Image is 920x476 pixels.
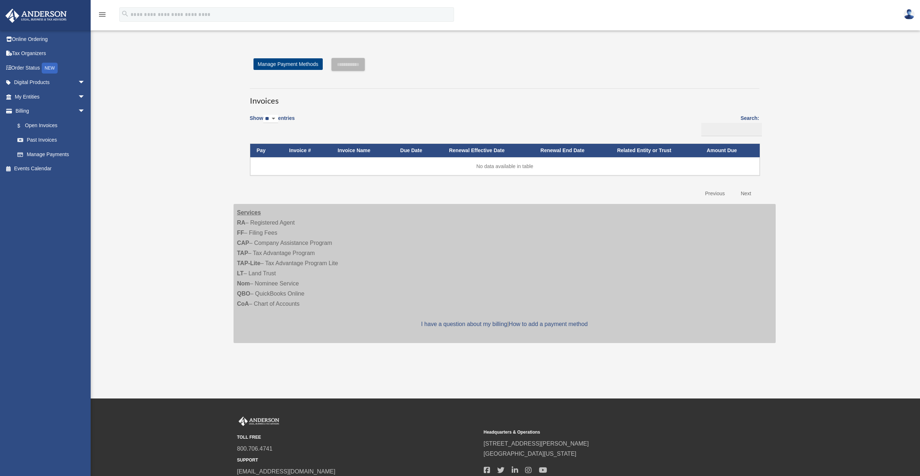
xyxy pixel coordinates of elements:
a: Billingarrow_drop_down [5,104,92,118]
strong: Nom [237,280,250,287]
img: Anderson Advisors Platinum Portal [3,9,69,23]
h3: Invoices [250,88,759,107]
strong: CoA [237,301,249,307]
strong: Services [237,209,261,216]
th: Renewal Effective Date: activate to sort column ascending [442,144,534,157]
th: Invoice #: activate to sort column ascending [282,144,331,157]
select: Showentries [263,115,278,123]
div: – Registered Agent – Filing Fees – Company Assistance Program – Tax Advantage Program – Tax Advan... [234,204,776,343]
span: arrow_drop_down [78,75,92,90]
a: $Open Invoices [10,118,89,133]
a: Next [735,186,757,201]
strong: CAP [237,240,249,246]
span: $ [21,121,25,130]
a: Digital Productsarrow_drop_down [5,75,96,90]
p: | [237,319,772,329]
img: User Pic [904,9,915,20]
img: Anderson Advisors Platinum Portal [237,417,281,426]
a: [GEOGRAPHIC_DATA][US_STATE] [484,451,577,457]
a: Manage Payments [10,147,92,162]
a: My Entitiesarrow_drop_down [5,89,96,104]
th: Related Entity or Trust: activate to sort column ascending [611,144,700,157]
i: menu [98,10,107,19]
a: How to add a payment method [509,321,588,327]
strong: QBO [237,291,250,297]
a: Past Invoices [10,133,92,147]
a: I have a question about my billing [421,321,507,327]
th: Renewal End Date: activate to sort column ascending [534,144,610,157]
i: search [121,10,129,18]
strong: RA [237,220,246,226]
a: [STREET_ADDRESS][PERSON_NAME] [484,440,589,447]
a: Order StatusNEW [5,60,96,75]
th: Invoice Name: activate to sort column ascending [331,144,394,157]
small: SUPPORT [237,456,479,464]
th: Due Date: activate to sort column ascending [394,144,443,157]
a: Online Ordering [5,32,96,46]
th: Amount Due: activate to sort column ascending [700,144,760,157]
a: 800.706.4741 [237,446,273,452]
a: Events Calendar [5,162,96,176]
td: No data available in table [250,157,760,175]
strong: TAP [237,250,248,256]
strong: FF [237,230,244,236]
strong: LT [237,270,244,276]
strong: TAP-Lite [237,260,261,266]
a: Previous [700,186,730,201]
small: TOLL FREE [237,434,479,441]
span: arrow_drop_down [78,89,92,104]
div: NEW [42,63,58,74]
a: menu [98,13,107,19]
a: [EMAIL_ADDRESS][DOMAIN_NAME] [237,468,335,475]
a: Manage Payment Methods [253,58,323,70]
span: arrow_drop_down [78,104,92,119]
a: Tax Organizers [5,46,96,61]
input: Search: [701,123,762,137]
small: Headquarters & Operations [484,429,725,436]
label: Show entries [250,114,295,130]
th: Pay: activate to sort column descending [250,144,283,157]
label: Search: [699,114,759,136]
